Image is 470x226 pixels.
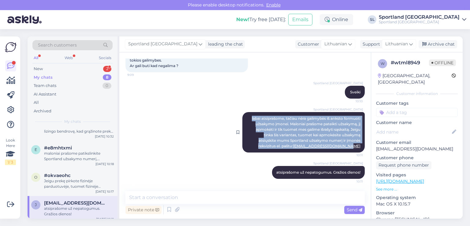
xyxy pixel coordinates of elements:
[340,179,363,184] span: 10:11
[376,179,424,184] a: [URL][DOMAIN_NAME]
[376,216,458,223] p: Chrome [TECHNICAL_ID]
[379,15,466,24] a: Sportland [GEOGRAPHIC_DATA]Sportland [GEOGRAPHIC_DATA]
[376,108,458,117] input: Add a tag
[429,59,456,66] span: Offline
[295,41,319,47] div: Customer
[5,137,16,165] div: Look Here
[313,107,363,112] span: Sportland [GEOGRAPHIC_DATA]
[368,15,376,24] div: SL
[34,83,56,89] div: Team chats
[130,52,239,68] span: sveiki noreciau nusipirkti daikta ant imone. bet negaliu rasti tokios galimybes. Ar gali buti kad...
[125,206,162,214] div: Private note
[350,90,360,94] span: Sveiki
[376,186,458,192] p: See more ...
[5,160,16,165] div: 1 / 3
[32,54,39,62] div: All
[252,116,361,148] span: labai atsiprašome, tačiau nėra galimybės iš anksto formuoti užsakymo įmonei. Maloniai prašome pat...
[44,200,108,206] span: juliusbabelis570@gmail.com
[385,41,408,47] span: Lithuanian
[320,14,353,25] div: Online
[206,41,243,47] div: leading the chat
[276,170,360,175] span: atsiprašome už nepatogumus. Gražios dienos!
[324,41,347,47] span: Lithuanian
[340,153,363,157] span: 10:11
[63,54,74,62] div: Web
[376,139,458,146] p: Customer email
[34,175,37,179] span: o
[98,54,113,62] div: Socials
[391,59,429,66] div: # wtml8949
[127,73,150,77] span: 9:09
[288,14,312,25] button: Emails
[34,74,53,81] div: My chats
[360,41,380,47] div: Support
[376,194,458,201] p: Operating system
[95,189,114,194] div: [DATE] 10:17
[347,207,362,213] span: Send
[64,119,81,124] span: My chats
[236,17,249,22] b: New!
[35,202,37,207] span: j
[378,73,452,85] div: [GEOGRAPHIC_DATA], [GEOGRAPHIC_DATA]
[34,91,56,97] div: AI Assistant
[35,147,37,152] span: e
[5,41,17,53] img: Askly Logo
[236,16,286,23] div: Try free [DATE]:
[313,81,363,85] span: Sportland [GEOGRAPHIC_DATA]
[264,2,282,8] span: Enable
[95,162,114,166] div: [DATE] 10:18
[44,178,114,189] div: Jeigu prekę pirkote fizinėje parduotuvėje, tuomet fizinėje parduotuvėje Jums ir grąžins pinigus.
[96,217,114,221] div: [DATE] 10:11
[293,144,360,148] a: [EMAIL_ADDRESS][DOMAIN_NAME]
[44,173,71,178] span: #okvaeohc
[419,40,457,48] div: Archive chat
[376,119,458,126] p: Customer name
[376,146,458,152] p: [EMAIL_ADDRESS][DOMAIN_NAME]
[376,91,458,96] div: Customer information
[95,134,114,139] div: [DATE] 10:32
[103,66,111,72] div: 2
[34,66,43,72] div: New
[34,100,39,106] div: All
[376,210,458,216] p: Browser
[376,172,458,178] p: Visited pages
[379,20,460,24] div: Sportland [GEOGRAPHIC_DATA]
[376,161,431,169] div: Request phone number
[128,41,197,47] span: Sportland [GEOGRAPHIC_DATA]
[44,206,114,217] div: atsiprašome už nepatogumus. Gražios dienos!
[376,129,451,135] input: Add name
[376,100,458,107] p: Customer tags
[376,201,458,207] p: Mac OS X 10.15.7
[44,123,114,134] div: Mes tokiu atveju informuosime lizingo bendrovę, kad grąžinote prekę ir lizingo sutartis bus nutra...
[34,108,51,114] div: Archived
[103,83,111,89] div: 0
[38,42,77,48] span: Search customers
[44,145,72,151] span: #e8mhtxmi
[313,161,363,166] span: Sportland [GEOGRAPHIC_DATA]
[379,15,460,20] div: Sportland [GEOGRAPHIC_DATA]
[376,155,458,161] p: Customer phone
[340,99,363,104] span: 10:10
[44,151,114,162] div: maloniai prašome patikslinkite Sportland užsakymo numerį, patikrinsime.
[381,61,385,66] span: w
[103,74,111,81] div: 8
